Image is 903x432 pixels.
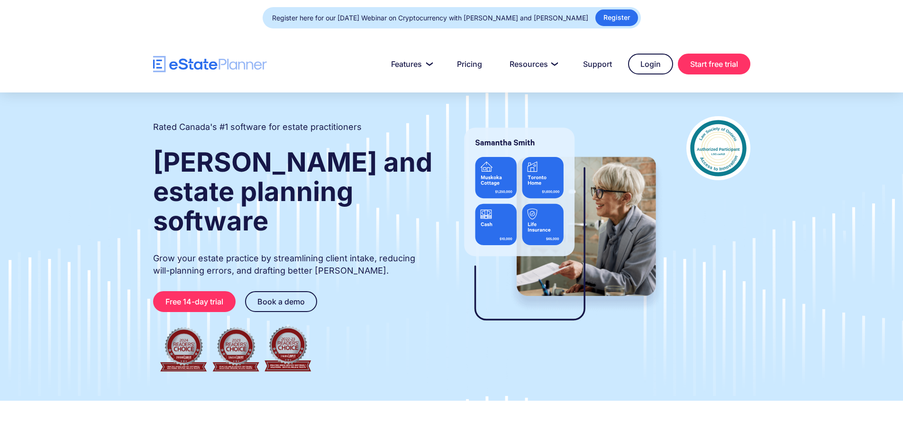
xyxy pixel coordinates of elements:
a: Free 14-day trial [153,291,236,312]
a: Login [628,54,673,74]
a: Features [380,55,441,74]
a: Resources [498,55,567,74]
a: Register [595,9,638,26]
div: Register here for our [DATE] Webinar on Cryptocurrency with [PERSON_NAME] and [PERSON_NAME] [272,11,588,25]
a: Book a demo [245,291,317,312]
a: Start free trial [678,54,750,74]
a: home [153,56,267,73]
img: estate planner showing wills to their clients, using eState Planner, a leading estate planning so... [453,116,667,339]
h2: Rated Canada's #1 software for estate practitioners [153,121,362,133]
a: Support [572,55,623,74]
strong: [PERSON_NAME] and estate planning software [153,146,432,237]
p: Grow your estate practice by streamlining client intake, reducing will-planning errors, and draft... [153,252,434,277]
a: Pricing [446,55,493,74]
